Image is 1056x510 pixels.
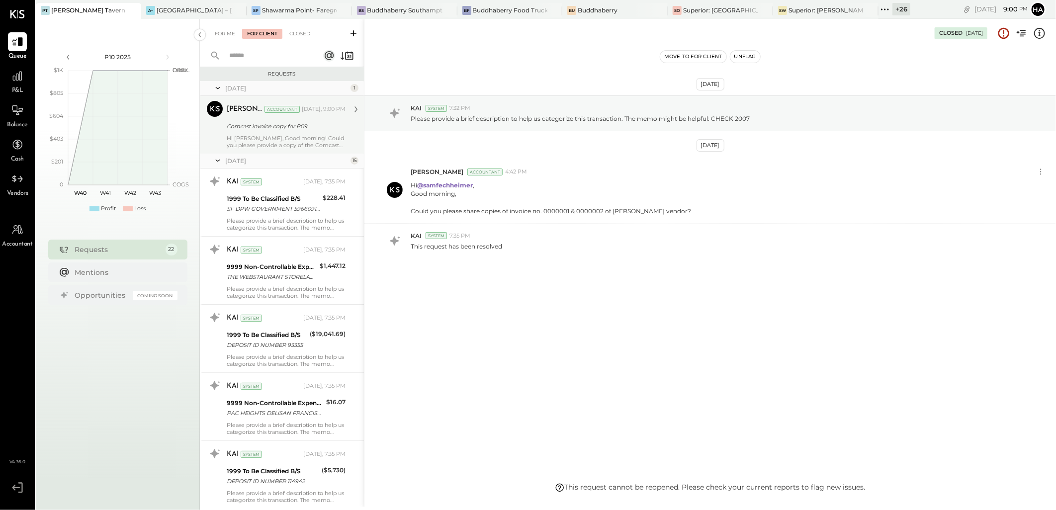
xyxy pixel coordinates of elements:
div: KAI [227,177,239,187]
span: Vendors [7,189,28,198]
div: Good morning, [411,189,691,198]
span: 4:42 PM [505,168,527,176]
div: Please provide a brief description to help us categorize this transaction. The memo might be help... [227,422,346,435]
div: BS [357,6,366,15]
div: Opportunities [75,290,128,300]
p: Hi , [411,181,691,215]
div: SF DPW GOVERNMENT 5966091 WEB ID: 0000415095 [227,204,320,214]
text: W40 [74,189,87,196]
div: KAI [227,381,239,391]
div: [DATE] [697,78,724,90]
div: Bu [567,6,576,15]
div: 1999 To Be Classified B/S [227,466,319,476]
div: DEPOSIT ID NUMBER 114942 [227,476,319,486]
text: 0 [60,181,63,188]
div: For Me [210,29,240,39]
div: Accountant [264,106,300,113]
div: [DATE], 7:35 PM [303,382,346,390]
a: Accountant [0,220,34,249]
div: 9999 Non-Controllable Expenses:Other Income and Expenses:To Be Classified P&L [227,398,323,408]
div: ($19,041.69) [310,329,346,339]
div: [PERSON_NAME] [227,104,263,114]
div: Requests [75,245,161,255]
span: Cash [11,155,24,164]
a: Vendors [0,170,34,198]
div: [PERSON_NAME] Tavern [51,6,125,14]
div: 1999 To Be Classified B/S [227,194,320,204]
div: Profit [101,205,116,213]
span: KAI [411,104,422,112]
span: P&L [12,86,23,95]
text: OPEX [173,67,188,74]
div: 1999 To Be Classified B/S [227,330,307,340]
div: [GEOGRAPHIC_DATA] – [GEOGRAPHIC_DATA] [157,6,232,14]
text: W42 [124,189,136,196]
div: DEPOSIT ID NUMBER 93355 [227,340,307,350]
div: [DATE] [697,139,724,152]
div: Loss [134,205,146,213]
span: Accountant [2,240,33,249]
div: + 26 [892,3,910,15]
div: Please provide a brief description to help us categorize this transaction. The memo might be help... [227,285,346,299]
span: Balance [7,121,28,130]
p: Please provide a brief description to help us categorize this transaction. The memo might be help... [411,114,750,123]
p: This request has been resolved [411,242,502,251]
button: Unflag [730,51,760,63]
div: Please provide a brief description to help us categorize this transaction. The memo might be help... [227,490,346,504]
div: For Client [242,29,282,39]
div: System [426,232,447,239]
button: Ha [1030,1,1046,17]
div: $16.07 [326,397,346,407]
text: $604 [49,112,64,119]
div: BF [462,6,471,15]
div: $1,447.12 [320,261,346,271]
div: [DATE] [974,4,1028,14]
div: System [241,247,262,254]
div: Buddhaberry [578,6,617,14]
span: 7:35 PM [449,232,470,240]
text: W41 [100,189,111,196]
div: copy link [962,4,972,14]
div: THE WEBSTAURANT STORELANCASTERPA [227,272,317,282]
div: KAI [227,449,239,459]
span: Queue [8,52,27,61]
div: Coming Soon [133,291,177,300]
div: System [241,451,262,458]
div: [DATE], 7:35 PM [303,450,346,458]
div: Could you please share copies of invoice no. 0000001 & 0000002 of [PERSON_NAME] vendor? [411,207,691,215]
div: 1 [351,84,358,92]
text: $403 [50,135,63,142]
div: 15 [351,157,358,165]
div: System [426,105,447,112]
div: Please provide a brief description to help us categorize this transaction. The memo might be help... [227,353,346,367]
div: [DATE] [966,30,983,37]
span: KAI [411,232,422,240]
div: [DATE] [225,157,348,165]
div: System [241,383,262,390]
span: 7:32 PM [449,104,470,112]
div: Superior: [PERSON_NAME] [789,6,864,14]
div: [DATE], 7:35 PM [303,246,346,254]
div: KAI [227,245,239,255]
text: $1K [54,67,63,74]
text: W43 [149,189,161,196]
span: [PERSON_NAME] [411,168,463,176]
div: Comcast invoice copy for P09 [227,121,343,131]
div: Shawarma Point- Fareground [262,6,337,14]
div: 22 [166,244,177,255]
div: [DATE] [225,84,348,92]
div: P10 2025 [76,53,160,61]
div: Hi [PERSON_NAME], Good morning! Could you please provide a copy of the Comcast Business invoice f... [227,135,346,149]
text: COGS [173,181,189,188]
div: Mentions [75,267,173,277]
a: Queue [0,32,34,61]
div: $228.41 [323,193,346,203]
div: Buddhaberry Southampton [367,6,442,14]
a: Balance [0,101,34,130]
div: Requests [205,71,359,78]
a: Cash [0,135,34,164]
div: 9999 Non-Controllable Expenses:Other Income and Expenses:To Be Classified P&L [227,262,317,272]
div: Closed [939,29,963,37]
div: Buddhaberry Food Truck [473,6,548,14]
a: P&L [0,67,34,95]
